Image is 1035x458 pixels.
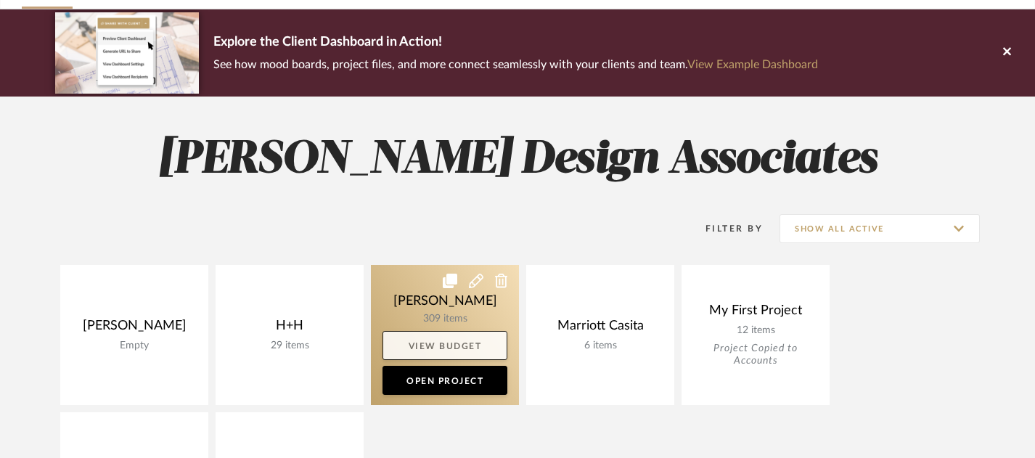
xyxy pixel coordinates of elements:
[213,54,818,75] p: See how mood boards, project files, and more connect seamlessly with your clients and team.
[55,12,199,93] img: d5d033c5-7b12-40c2-a960-1ecee1989c38.png
[382,366,507,395] a: Open Project
[227,318,352,340] div: H+H
[693,343,818,367] div: Project Copied to Accounts
[687,59,818,70] a: View Example Dashboard
[693,303,818,324] div: My First Project
[72,340,197,352] div: Empty
[227,340,352,352] div: 29 items
[687,221,763,236] div: Filter By
[213,31,818,54] p: Explore the Client Dashboard in Action!
[693,324,818,337] div: 12 items
[538,318,663,340] div: Marriott Casita
[382,331,507,360] a: View Budget
[72,318,197,340] div: [PERSON_NAME]
[538,340,663,352] div: 6 items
